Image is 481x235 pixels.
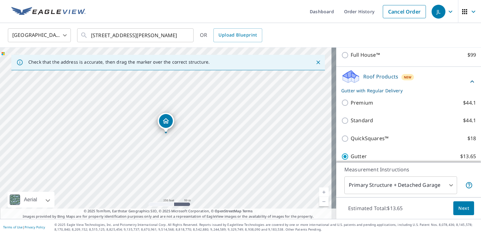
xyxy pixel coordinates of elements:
[84,209,253,214] span: © 2025 TomTom, Earthstar Geographics SIO, © 2025 Microsoft Corporation, ©
[319,197,329,206] a: Current Level 17, Zoom Out
[215,209,241,213] a: OpenStreetMap
[11,7,86,16] img: EV Logo
[200,28,262,42] div: OR
[218,31,257,39] span: Upload Blueprint
[465,181,473,189] span: Your report will include the primary structure and a detached garage if one exists.
[54,222,478,232] p: © 2025 Eagle View Technologies, Inc. and Pictometry International Corp. All Rights Reserved. Repo...
[351,135,388,142] p: QuickSquares™
[467,51,476,59] p: $99
[458,204,469,212] span: Next
[460,152,476,160] p: $13.65
[351,51,380,59] p: Full House™
[158,113,174,132] div: Dropped pin, building 1, Residential property, 206 Howe St Belmont, NC 28012
[213,28,262,42] a: Upload Blueprint
[319,187,329,197] a: Current Level 17, Zoom In
[427,160,476,177] div: Regular $0
[463,99,476,107] p: $44.1
[363,73,398,80] p: Roof Products
[344,176,457,194] div: Primary Structure + Detached Garage
[341,69,476,94] div: Roof ProductsNewGutter with Regular Delivery
[343,201,408,215] p: Estimated Total: $13.65
[351,152,367,160] p: Gutter
[314,58,322,66] button: Close
[467,135,476,142] p: $18
[351,99,373,107] p: Premium
[463,117,476,124] p: $44.1
[341,87,468,94] p: Gutter with Regular Delivery
[242,209,253,213] a: Terms
[8,26,71,44] div: [GEOGRAPHIC_DATA]
[404,75,412,80] span: New
[28,59,210,65] p: Check that the address is accurate, then drag the marker over the correct structure.
[383,5,426,18] a: Cancel Order
[432,5,445,19] div: JL
[453,201,474,215] button: Next
[8,192,54,208] div: Aerial
[22,192,39,208] div: Aerial
[3,225,45,229] p: |
[3,225,23,229] a: Terms of Use
[344,166,473,173] p: Measurement Instructions
[25,225,45,229] a: Privacy Policy
[91,26,181,44] input: Search by address or latitude-longitude
[351,117,373,124] p: Standard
